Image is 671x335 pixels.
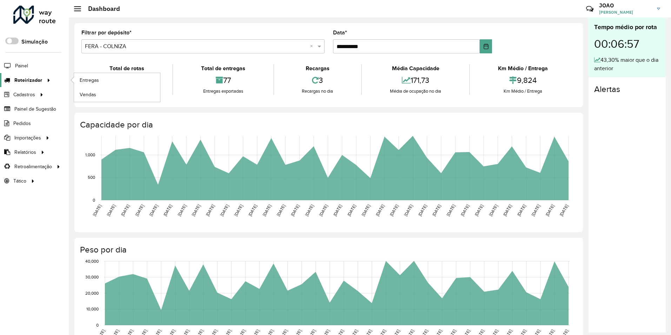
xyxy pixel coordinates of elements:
[333,28,347,37] label: Data
[14,134,41,142] span: Importações
[86,307,99,311] text: 10,000
[472,73,574,88] div: 9,824
[488,204,498,217] text: [DATE]
[80,77,99,84] span: Entregas
[346,204,357,217] text: [DATE]
[480,39,492,53] button: Choose Date
[85,152,95,157] text: 1,000
[191,204,201,217] text: [DATE]
[83,64,171,73] div: Total de rotas
[21,38,48,46] label: Simulação
[364,64,467,73] div: Média Capacidade
[472,64,574,73] div: Km Médio / Entrega
[364,88,467,95] div: Média de ocupação no dia
[88,175,95,180] text: 500
[13,120,31,127] span: Pedidos
[276,204,286,217] text: [DATE]
[177,204,187,217] text: [DATE]
[14,105,56,113] span: Painel de Sugestão
[318,204,328,217] text: [DATE]
[599,9,652,15] span: [PERSON_NAME]
[516,204,526,217] text: [DATE]
[361,204,371,217] text: [DATE]
[417,204,427,217] text: [DATE]
[134,204,145,217] text: [DATE]
[175,88,272,95] div: Entregas exportadas
[364,73,467,88] div: 171,73
[545,204,555,217] text: [DATE]
[162,204,173,217] text: [DATE]
[594,56,660,73] div: 43,30% maior que o dia anterior
[80,120,576,130] h4: Capacidade por dia
[85,275,99,280] text: 30,000
[594,32,660,56] div: 00:06:57
[85,259,99,263] text: 40,000
[120,204,130,217] text: [DATE]
[594,84,660,94] h4: Alertas
[276,73,360,88] div: 3
[531,204,541,217] text: [DATE]
[93,198,95,202] text: 0
[14,77,42,84] span: Roteirizador
[310,42,316,51] span: Clear all
[247,204,258,217] text: [DATE]
[85,291,99,295] text: 20,000
[14,163,52,170] span: Retroalimentação
[559,204,569,217] text: [DATE]
[219,204,229,217] text: [DATE]
[14,149,36,156] span: Relatórios
[175,73,272,88] div: 77
[92,204,102,217] text: [DATE]
[332,204,343,217] text: [DATE]
[446,204,456,217] text: [DATE]
[13,177,26,185] span: Tático
[175,64,272,73] div: Total de entregas
[502,204,512,217] text: [DATE]
[431,204,441,217] text: [DATE]
[13,91,35,98] span: Cadastros
[15,62,28,70] span: Painel
[594,22,660,32] div: Tempo médio por rota
[290,204,300,217] text: [DATE]
[74,87,160,101] a: Vendas
[389,204,399,217] text: [DATE]
[233,204,244,217] text: [DATE]
[304,204,314,217] text: [DATE]
[403,204,413,217] text: [DATE]
[81,28,132,37] label: Filtrar por depósito
[276,88,360,95] div: Recargas no dia
[80,245,576,255] h4: Peso por dia
[460,204,470,217] text: [DATE]
[261,204,272,217] text: [DATE]
[106,204,116,217] text: [DATE]
[96,323,99,327] text: 0
[81,5,120,13] h2: Dashboard
[375,204,385,217] text: [DATE]
[582,1,597,17] a: Contato Rápido
[148,204,159,217] text: [DATE]
[80,91,96,98] span: Vendas
[74,73,160,87] a: Entregas
[276,64,360,73] div: Recargas
[599,2,652,9] h3: JOAO
[474,204,484,217] text: [DATE]
[205,204,215,217] text: [DATE]
[472,88,574,95] div: Km Médio / Entrega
